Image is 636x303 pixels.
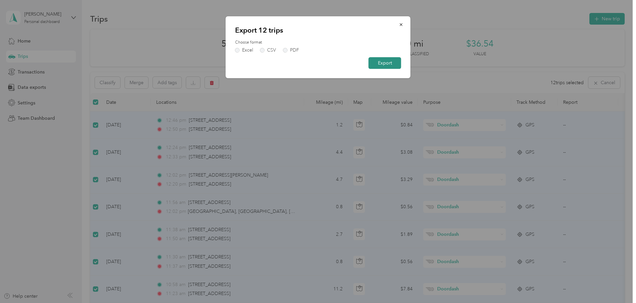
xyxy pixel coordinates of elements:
p: Export 12 trips [235,26,401,35]
div: CSV [267,48,276,53]
iframe: Everlance-gr Chat Button Frame [599,266,636,303]
div: Excel [242,48,253,53]
button: Export [369,57,401,69]
div: PDF [290,48,299,53]
label: Choose format [235,40,401,46]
